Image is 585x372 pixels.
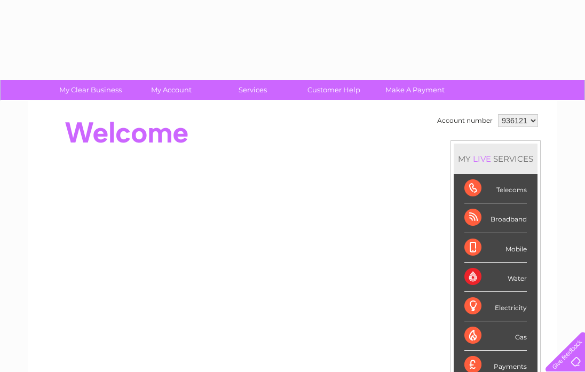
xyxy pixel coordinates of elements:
a: Services [209,80,297,100]
div: LIVE [471,154,493,164]
div: Water [464,263,527,292]
div: MY SERVICES [454,144,537,174]
a: My Clear Business [46,80,135,100]
a: My Account [128,80,216,100]
div: Telecoms [464,174,527,203]
div: Gas [464,321,527,351]
td: Account number [434,112,495,130]
a: Customer Help [290,80,378,100]
div: Broadband [464,203,527,233]
div: Electricity [464,292,527,321]
div: Mobile [464,233,527,263]
a: Make A Payment [371,80,459,100]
